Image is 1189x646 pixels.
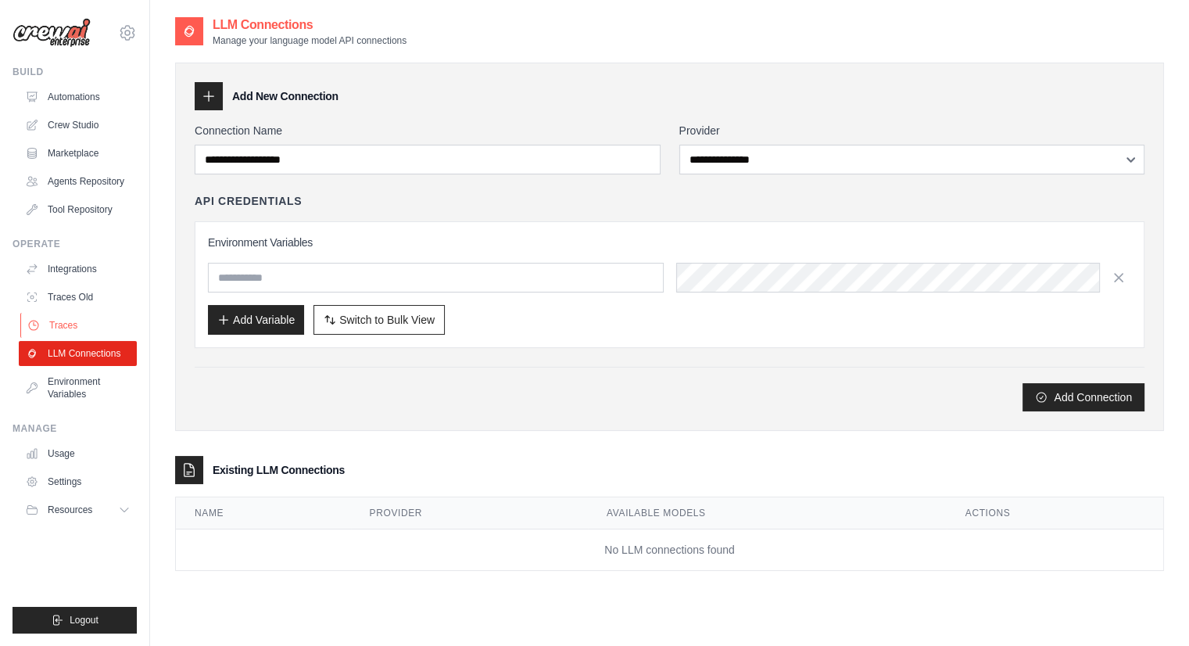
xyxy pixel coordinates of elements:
[19,369,137,407] a: Environment Variables
[232,88,338,104] h3: Add New Connection
[13,238,137,250] div: Operate
[48,504,92,516] span: Resources
[213,16,406,34] h2: LLM Connections
[19,169,137,194] a: Agents Repository
[19,441,137,466] a: Usage
[339,312,435,328] span: Switch to Bulk View
[19,341,137,366] a: LLM Connections
[679,123,1145,138] label: Provider
[195,193,302,209] h4: API Credentials
[947,497,1163,529] th: Actions
[208,305,304,335] button: Add Variable
[19,497,137,522] button: Resources
[195,123,661,138] label: Connection Name
[588,497,947,529] th: Available Models
[213,34,406,47] p: Manage your language model API connections
[351,497,588,529] th: Provider
[19,257,137,282] a: Integrations
[19,469,137,494] a: Settings
[70,614,98,626] span: Logout
[176,497,351,529] th: Name
[13,66,137,78] div: Build
[1022,383,1144,411] button: Add Connection
[208,235,1131,250] h3: Environment Variables
[19,285,137,310] a: Traces Old
[19,141,137,166] a: Marketplace
[19,84,137,109] a: Automations
[213,462,345,478] h3: Existing LLM Connections
[13,18,91,48] img: Logo
[313,305,445,335] button: Switch to Bulk View
[19,113,137,138] a: Crew Studio
[19,197,137,222] a: Tool Repository
[20,313,138,338] a: Traces
[13,607,137,633] button: Logout
[13,422,137,435] div: Manage
[176,529,1163,571] td: No LLM connections found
